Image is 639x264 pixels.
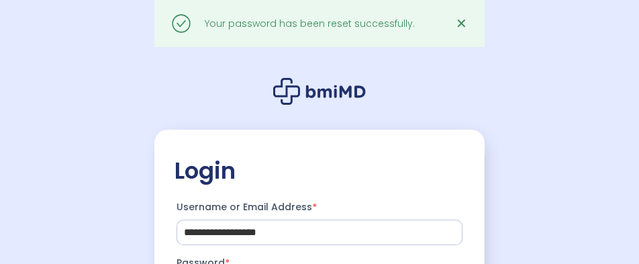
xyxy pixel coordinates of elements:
label: Username or Email Address [177,197,463,216]
span: ✕ [456,15,467,32]
a: ✕ [448,10,475,37]
h2: Login [175,157,465,185]
div: Your password has been reset successfully. [205,15,415,32]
